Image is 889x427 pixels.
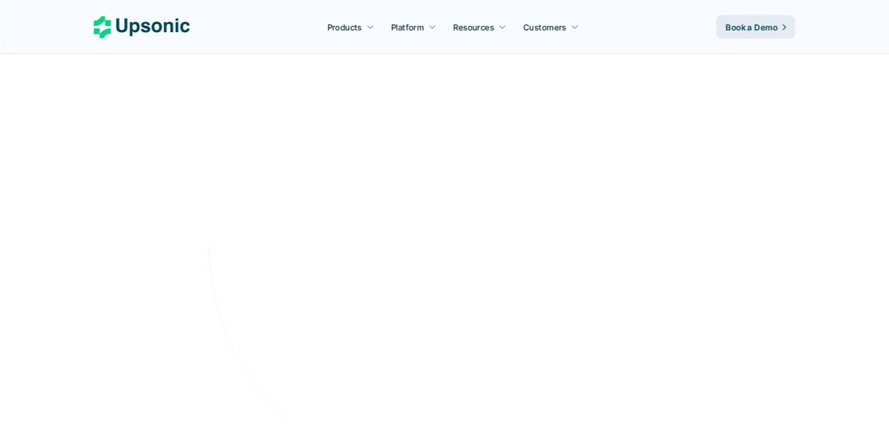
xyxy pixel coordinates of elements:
p: Platform [391,21,424,33]
p: Resources [454,21,494,33]
p: Products [327,21,362,33]
h2: Agentic AI Platform for FinTech Operations [240,97,649,176]
p: From onboarding to compliance to settlement to autonomous control. Work with %82 more efficiency ... [255,211,635,246]
a: Book a Demo [394,283,495,314]
a: Products [320,16,381,37]
a: Book a Demo [717,15,795,39]
p: Book a Demo [409,289,472,307]
p: Customers [524,21,567,33]
p: Book a Demo [726,21,778,33]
